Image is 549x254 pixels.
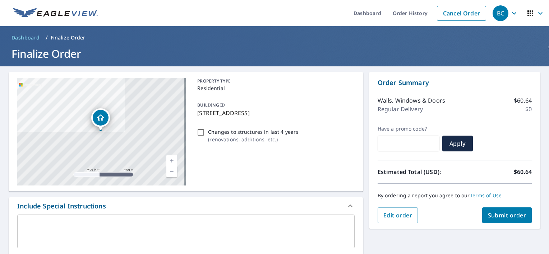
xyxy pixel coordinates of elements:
[9,32,540,43] nav: breadcrumb
[9,32,43,43] a: Dashboard
[514,168,532,176] p: $60.64
[11,34,40,41] span: Dashboard
[378,105,423,113] p: Regular Delivery
[378,126,439,132] label: Have a promo code?
[525,105,532,113] p: $0
[166,166,177,177] a: Current Level 17, Zoom Out
[208,136,298,143] p: ( renovations, additions, etc. )
[46,33,48,42] li: /
[378,192,532,199] p: By ordering a report you agree to our
[9,46,540,61] h1: Finalize Order
[442,136,473,151] button: Apply
[378,78,532,88] p: Order Summary
[383,211,412,219] span: Edit order
[448,140,467,147] span: Apply
[488,211,526,219] span: Submit order
[197,78,351,84] p: PROPERTY TYPE
[493,5,508,21] div: BC
[51,34,86,41] p: Finalize Order
[514,96,532,105] p: $60.64
[197,109,351,117] p: [STREET_ADDRESS]
[197,84,351,92] p: Residential
[166,155,177,166] a: Current Level 17, Zoom In
[378,96,445,105] p: Walls, Windows & Doors
[470,192,502,199] a: Terms of Use
[208,128,298,136] p: Changes to structures in last 4 years
[378,207,418,223] button: Edit order
[437,6,486,21] a: Cancel Order
[17,201,106,211] div: Include Special Instructions
[9,197,363,215] div: Include Special Instructions
[91,108,110,131] div: Dropped pin, building 1, Residential property, 4954 SW 128th Ave Miramar, FL 33027
[197,102,225,108] p: BUILDING ID
[482,207,532,223] button: Submit order
[378,168,455,176] p: Estimated Total (USD):
[13,8,98,19] img: EV Logo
